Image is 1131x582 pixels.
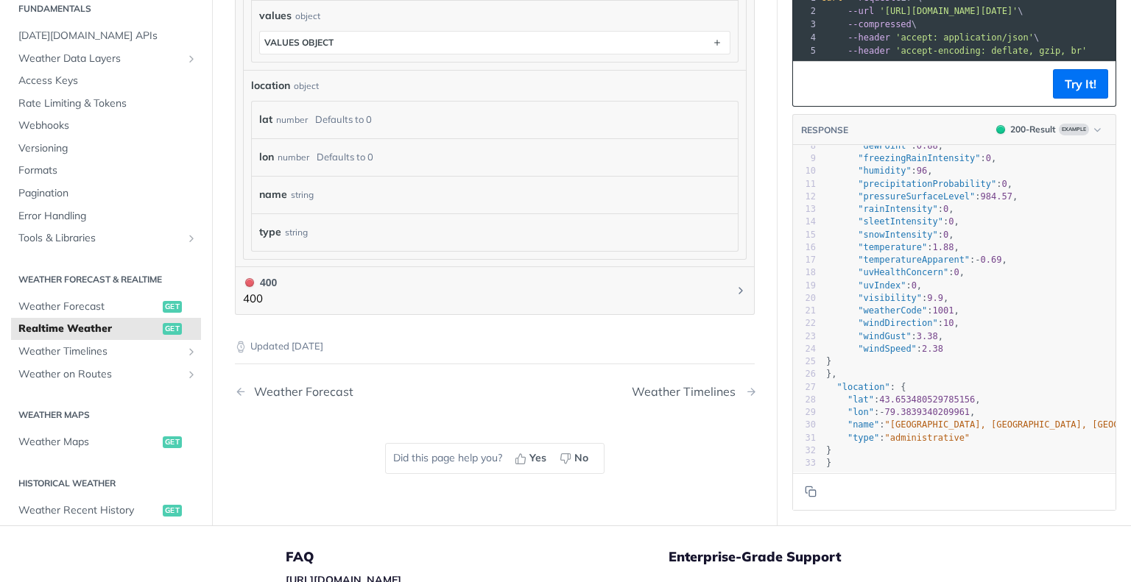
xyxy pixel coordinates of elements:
[574,450,588,466] span: No
[18,186,197,201] span: Pagination
[858,267,948,277] span: "uvHealthConcern"
[848,32,890,43] span: --header
[793,4,818,18] div: 2
[826,381,906,391] span: : {
[793,444,816,457] div: 32
[793,177,816,190] div: 11
[259,184,287,205] label: name
[981,255,1002,265] span: 0.69
[243,274,747,308] button: 400 400400
[948,216,954,227] span: 0
[18,96,197,111] span: Rate Limiting & Tokens
[917,330,938,341] span: 3.38
[858,166,911,176] span: "humidity"
[826,445,831,455] span: }
[793,457,816,469] div: 33
[285,221,308,243] div: string
[826,458,831,468] span: }
[879,407,884,417] span: -
[989,122,1108,137] button: 200200-ResultExample
[11,160,201,182] a: Formats
[18,51,182,65] span: Weather Data Layers
[826,293,948,303] span: : ,
[18,141,197,156] span: Versioning
[848,6,874,16] span: --url
[793,203,816,216] div: 13
[793,292,816,305] div: 20
[793,419,816,431] div: 30
[858,318,937,328] span: "windDirection"
[259,221,281,243] label: type
[848,432,879,442] span: "type"
[821,6,1023,16] span: \
[529,450,546,466] span: Yes
[848,46,890,56] span: --header
[235,385,458,399] a: Previous Page: Weather Forecast
[11,182,201,205] a: Pagination
[848,419,879,430] span: "name"
[826,166,933,176] span: : ,
[836,381,889,391] span: "location"
[933,242,954,252] span: 1.88
[18,209,197,224] span: Error Handling
[917,141,938,151] span: 0.88
[11,2,201,15] h2: Fundamentals
[11,93,201,115] a: Rate Limiting & Tokens
[11,115,201,137] a: Webhooks
[18,74,197,88] span: Access Keys
[632,385,755,399] a: Next Page: Weather Timelines
[317,146,373,168] div: Defaults to 0
[163,301,182,313] span: get
[793,165,816,177] div: 10
[826,242,959,252] span: : ,
[996,125,1005,134] span: 200
[291,184,314,205] div: string
[848,407,874,417] span: "lon"
[793,266,816,279] div: 18
[18,29,197,43] span: [DATE][DOMAIN_NAME] APIs
[793,228,816,241] div: 15
[793,394,816,406] div: 28
[927,293,943,303] span: 9.9
[245,278,254,287] span: 400
[858,153,980,163] span: "freezingRainIntensity"
[826,229,954,239] span: : ,
[793,241,816,254] div: 16
[826,407,975,417] span: : ,
[885,432,970,442] span: "administrative"
[858,280,906,290] span: "uvIndex"
[793,191,816,203] div: 12
[259,109,272,130] label: lat
[826,394,981,405] span: : ,
[11,341,201,363] a: Weather TimelinesShow subpages for Weather Timelines
[800,122,849,137] button: RESPONSE
[826,153,996,163] span: : ,
[669,548,1013,566] h5: Enterprise-Grade Support
[793,44,818,57] div: 5
[11,70,201,92] a: Access Keys
[11,47,201,69] a: Weather Data LayersShow subpages for Weather Data Layers
[826,191,1018,202] span: : ,
[858,178,996,188] span: "precipitationProbability"
[186,346,197,358] button: Show subpages for Weather Timelines
[954,267,959,277] span: 0
[858,293,922,303] span: "visibility"
[18,503,159,517] span: Weather Recent History
[163,504,182,516] span: get
[11,476,201,489] h2: Historical Weather
[11,227,201,249] a: Tools & LibrariesShow subpages for Tools & Libraries
[251,78,290,93] span: location
[793,31,818,44] div: 4
[276,109,308,130] div: number
[260,32,730,54] button: values object
[826,356,831,366] span: }
[18,299,159,314] span: Weather Forecast
[286,548,669,566] h5: FAQ
[18,322,159,336] span: Realtime Weather
[981,191,1012,202] span: 984.57
[11,273,201,286] h2: Weather Forecast & realtime
[315,109,372,130] div: Defaults to 0
[986,153,991,163] span: 0
[11,318,201,340] a: Realtime Weatherget
[11,25,201,47] a: [DATE][DOMAIN_NAME] APIs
